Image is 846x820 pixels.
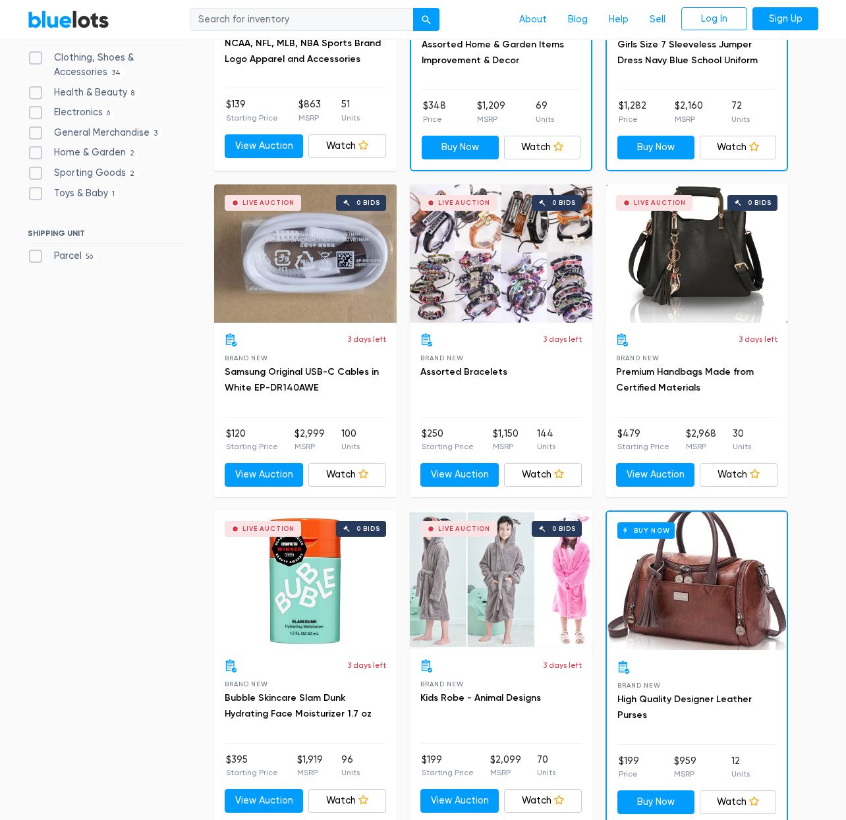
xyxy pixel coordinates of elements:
li: $395 [226,753,278,779]
a: Girls Size 7 Sleeveless Jumper Dress Navy Blue School Uniform [617,39,758,66]
div: 0 bids [356,526,380,532]
p: Starting Price [226,767,278,779]
a: Assorted Home & Garden Items Improvement & Decor [422,39,564,66]
span: 1 [108,189,119,200]
a: Log In [681,7,747,31]
li: $2,160 [675,99,703,125]
li: $1,150 [493,427,519,453]
span: 3 [150,128,162,139]
li: $348 [423,99,446,125]
div: Live Auction [242,200,295,206]
li: 72 [731,99,750,125]
a: BlueLots [28,10,109,29]
a: Buy Now [422,136,499,159]
div: 0 bids [552,526,576,532]
p: Units [731,113,750,125]
li: 70 [537,753,555,779]
label: Sporting Goods [28,166,139,180]
a: Buy Now [617,136,694,159]
li: $959 [674,754,696,780]
p: Units [733,441,751,452]
p: MSRP [295,441,325,452]
li: $250 [422,427,474,453]
li: $1,209 [477,99,505,125]
p: Units [341,441,360,452]
a: Watch [504,136,581,159]
div: Live Auction [634,200,686,206]
span: 6 [103,108,115,119]
p: Units [731,768,750,780]
a: View Auction [225,134,303,158]
p: 3 days left [543,659,582,671]
a: View Auction [225,463,303,487]
p: MSRP [675,113,703,125]
li: $863 [298,97,321,124]
a: View Auction [616,463,694,487]
div: Live Auction [242,526,295,532]
span: Brand New [420,354,463,362]
a: Live Auction 0 bids [214,510,397,649]
a: Buy Now [607,512,787,650]
a: Watch [308,134,387,158]
a: Watch [700,790,777,814]
label: Home & Garden [28,146,139,160]
p: MSRP [686,441,716,452]
div: 0 bids [748,200,772,206]
span: 2 [126,169,139,179]
div: Live Auction [438,200,490,206]
span: Brand New [616,354,659,362]
label: Electronics [28,105,115,120]
a: View Auction [420,463,499,487]
a: Live Auction 0 bids [606,184,788,323]
a: About [509,7,557,32]
a: Samsung Original USB-C Cables in White EP-DR140AWE [225,366,379,393]
li: 100 [341,427,360,453]
a: Kids Robe - Animal Designs [420,692,541,703]
span: 2 [126,149,139,159]
label: General Merchandise [28,126,162,140]
p: Price [619,768,639,780]
a: Buy Now [617,790,694,814]
p: Starting Price [422,767,474,779]
div: 0 bids [356,200,380,206]
p: Starting Price [422,441,474,452]
a: NCAA, NFL, MLB, NBA Sports Brand Logo Apparel and Accessories [225,38,381,65]
label: Parcel [28,249,98,263]
p: Units [341,767,360,779]
li: $2,968 [686,427,716,453]
span: 34 [107,68,125,78]
p: 3 days left [543,333,582,345]
label: Health & Beauty [28,86,139,100]
p: Units [341,112,360,124]
span: Brand New [225,680,268,688]
p: MSRP [674,768,696,780]
p: Starting Price [226,441,278,452]
p: MSRP [493,441,519,452]
a: Watch [504,789,582,813]
p: Starting Price [226,112,278,124]
a: Watch [308,463,387,487]
a: Watch [700,463,778,487]
a: Live Auction 0 bids [410,184,592,323]
p: 3 days left [347,333,386,345]
li: 12 [731,754,750,780]
li: $1,919 [297,753,323,779]
a: View Auction [225,789,303,813]
li: $199 [422,753,474,779]
p: 3 days left [347,659,386,671]
li: $120 [226,427,278,453]
li: $139 [226,97,278,124]
p: Starting Price [617,441,669,452]
a: Bubble Skincare Slam Dunk Hydrating Face Moisturizer 1.7 oz [225,692,372,719]
h6: SHIPPING UNIT [28,229,185,243]
li: 69 [536,99,554,125]
a: Help [598,7,639,32]
p: MSRP [477,113,505,125]
p: Price [619,113,646,125]
a: Watch [308,789,387,813]
a: Watch [504,463,582,487]
li: 144 [537,427,555,453]
label: Toys & Baby [28,186,119,201]
p: Units [537,767,555,779]
li: $2,099 [490,753,521,779]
